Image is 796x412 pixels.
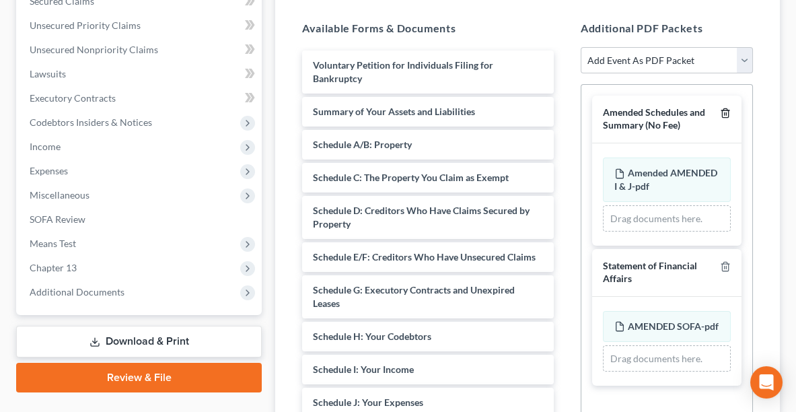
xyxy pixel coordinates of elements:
[313,59,493,84] span: Voluntary Petition for Individuals Filing for Bankruptcy
[19,86,262,110] a: Executory Contracts
[302,20,554,36] h5: Available Forms & Documents
[313,284,515,309] span: Schedule G: Executory Contracts and Unexpired Leases
[603,205,731,232] div: Drag documents here.
[603,260,697,284] span: Statement of Financial Affairs
[313,139,412,150] span: Schedule A/B: Property
[30,68,66,79] span: Lawsuits
[30,92,116,104] span: Executory Contracts
[16,363,262,392] a: Review & File
[313,331,431,342] span: Schedule H: Your Codebtors
[30,262,77,273] span: Chapter 13
[750,366,783,399] div: Open Intercom Messenger
[30,286,124,298] span: Additional Documents
[614,167,717,192] span: Amended AMENDED I & J-pdf
[30,238,76,249] span: Means Test
[30,20,141,31] span: Unsecured Priority Claims
[313,251,536,263] span: Schedule E/F: Creditors Who Have Unsecured Claims
[19,207,262,232] a: SOFA Review
[30,189,89,201] span: Miscellaneous
[313,106,475,117] span: Summary of Your Assets and Liabilities
[30,116,152,128] span: Codebtors Insiders & Notices
[313,205,530,230] span: Schedule D: Creditors Who Have Claims Secured by Property
[19,38,262,62] a: Unsecured Nonpriority Claims
[628,320,719,332] span: AMENDED SOFA-pdf
[16,326,262,357] a: Download & Print
[313,172,509,183] span: Schedule C: The Property You Claim as Exempt
[313,397,423,408] span: Schedule J: Your Expenses
[30,141,61,152] span: Income
[313,364,414,375] span: Schedule I: Your Income
[19,13,262,38] a: Unsecured Priority Claims
[30,213,85,225] span: SOFA Review
[603,345,731,372] div: Drag documents here.
[603,106,705,131] span: Amended Schedules and Summary (No Fee)
[30,44,158,55] span: Unsecured Nonpriority Claims
[19,62,262,86] a: Lawsuits
[581,20,753,36] h5: Additional PDF Packets
[30,165,68,176] span: Expenses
